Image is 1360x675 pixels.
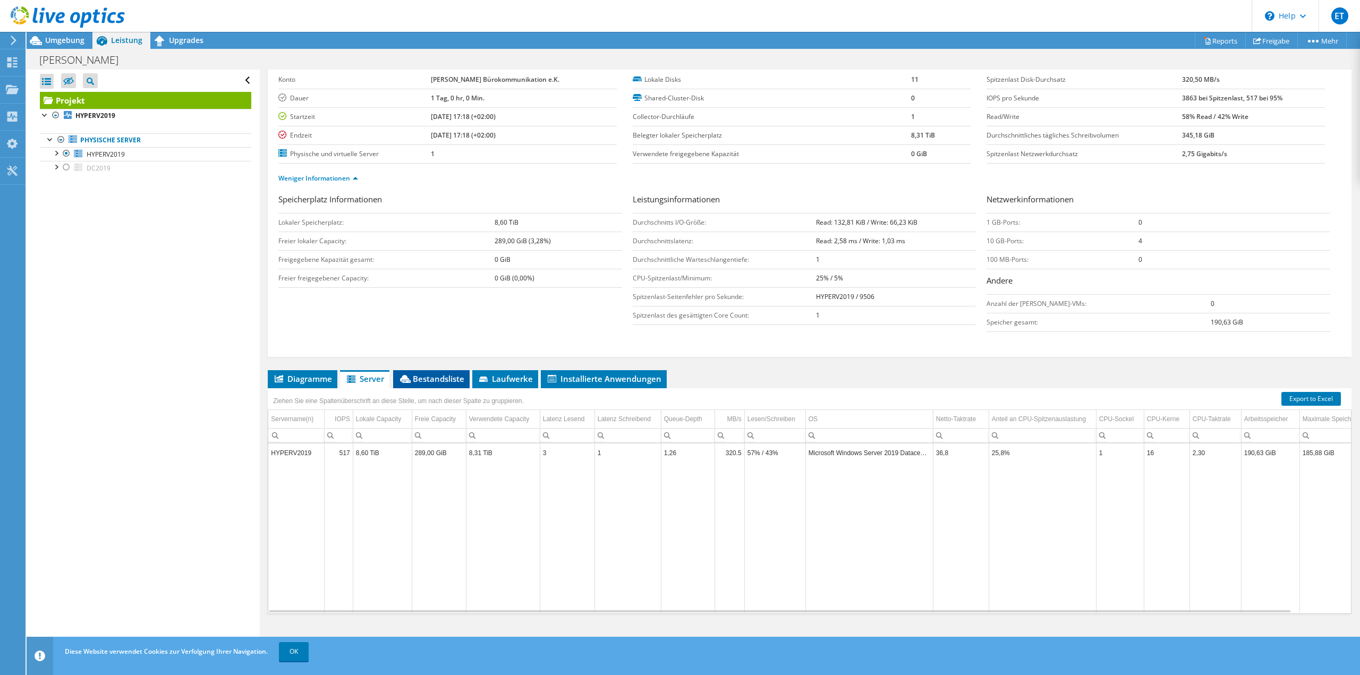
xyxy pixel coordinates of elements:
[987,149,1182,159] label: Spitzenlast Netzwerkdurchsatz
[987,193,1330,208] h3: Netzwerkinformationen
[987,130,1182,141] label: Durchschnittliches tägliches Schreibvolumen
[633,93,911,104] label: Shared-Cluster-Disk
[169,35,203,45] span: Upgrades
[431,93,484,102] b: 1 Tag, 0 hr, 0 Min.
[268,410,324,429] td: Servername(n) Column
[987,213,1138,232] td: 1 GB-Ports:
[268,443,324,462] td: Column Servername(n), Value HYPERV2019
[278,93,431,104] label: Dauer
[1331,7,1348,24] span: ET
[353,410,412,429] td: Lokale Capacity Column
[633,193,976,208] h3: Leistungsinformationen
[540,428,594,442] td: Column Latenz Lesend, Filter cell
[744,428,805,442] td: Column Lesen/Schreiben, Filter cell
[1099,413,1134,425] div: CPU-Sockel
[1182,149,1227,158] b: 2,75 Gigabits/s
[594,410,661,429] td: Latenz Schreibend Column
[633,306,816,324] td: Spitzenlast des gesättigten Core Count:
[933,428,989,442] td: Column Netto-Taktrate, Filter cell
[324,443,353,462] td: Column IOPS, Value 517
[1244,413,1288,425] div: Arbeitsspeicher
[661,443,715,462] td: Column Queue-Depth, Value 1,26
[273,373,332,384] span: Diagramme
[335,413,350,425] div: IOPS
[661,428,715,442] td: Column Queue-Depth, Filter cell
[431,149,435,158] b: 1
[936,413,976,425] div: Netto-Taktrate
[87,150,125,159] span: HYPERV2019
[816,292,874,301] b: HYPERV2019 / 9506
[353,428,412,442] td: Column Lokale Capacity, Filter cell
[987,93,1182,104] label: IOPS pro Sekunde
[415,413,456,425] div: Freie Capacity
[431,112,496,121] b: [DATE] 17:18 (+02:00)
[278,213,495,232] td: Lokaler Speicherplatz:
[40,109,251,123] a: HYPERV2019
[40,133,251,147] a: Physische Server
[87,164,110,173] span: DC2019
[989,428,1096,442] td: Column Anteil an CPU-Spitzenauslastung, Filter cell
[1241,443,1299,462] td: Column Arbeitsspeicher, Value 190,63 GiB
[495,218,518,227] b: 8,60 TiB
[633,130,911,141] label: Belegter lokaler Speicherplatz
[35,54,135,66] h1: [PERSON_NAME]
[1182,112,1248,121] b: 58% Read / 42% Write
[933,410,989,429] td: Netto-Taktrate Column
[412,410,466,429] td: Freie Capacity Column
[1245,32,1298,49] a: Freigabe
[1138,255,1142,264] b: 0
[75,111,115,120] b: HYPERV2019
[478,373,533,384] span: Laufwerke
[816,274,843,283] b: 25% / 5%
[809,413,818,425] div: OS
[816,236,905,245] b: Read: 2,58 ms / Write: 1,03 ms
[727,413,741,425] div: MB/s
[633,232,816,250] td: Durchschnittslatenz:
[495,236,551,245] b: 289,00 GiB (3,28%)
[278,193,622,208] h3: Speicherplatz Informationen
[278,232,495,250] td: Freier lokaler Capacity:
[345,373,384,384] span: Server
[633,250,816,269] td: Durchschnittliche Warteschlangentiefe:
[744,443,805,462] td: Column Lesen/Schreiben, Value 57% / 43%
[911,149,927,158] b: 0 GiB
[633,149,911,159] label: Verwendete freigegebene Kapazität
[271,413,313,425] div: Servername(n)
[1182,131,1214,140] b: 345,18 GiB
[1195,32,1246,49] a: Reports
[1281,392,1341,406] a: Export to Excel
[715,443,744,462] td: Column MB/s, Value 320.5
[987,294,1211,313] td: Anzahl der [PERSON_NAME]-VMs:
[987,275,1330,289] h3: Andere
[543,413,585,425] div: Latenz Lesend
[1144,410,1189,429] td: CPU-Kerne Column
[540,410,594,429] td: Latenz Lesend Column
[1241,410,1299,429] td: Arbeitsspeicher Column
[45,35,84,45] span: Umgebung
[1211,299,1214,308] b: 0
[1144,428,1189,442] td: Column CPU-Kerne, Filter cell
[356,413,401,425] div: Lokale Capacity
[633,213,816,232] td: Durchschnitts I/O-Größe:
[816,311,820,320] b: 1
[987,112,1182,122] label: Read/Write
[744,410,805,429] td: Lesen/Schreiben Column
[1138,236,1142,245] b: 4
[1189,443,1241,462] td: Column CPU-Taktrate, Value 2,30
[324,410,353,429] td: IOPS Column
[911,75,919,84] b: 11
[268,388,1351,614] div: Data grid
[65,647,268,656] span: Diese Website verwendet Cookies zur Verfolgung Ihrer Navigation.
[1189,410,1241,429] td: CPU-Taktrate Column
[1297,32,1347,49] a: Mehr
[111,35,142,45] span: Leistung
[987,250,1138,269] td: 100 MB-Ports:
[598,413,651,425] div: Latenz Schreibend
[466,428,540,442] td: Column Verwendete Capacity, Filter cell
[1241,428,1299,442] td: Column Arbeitsspeicher, Filter cell
[715,410,744,429] td: MB/s Column
[805,443,933,462] td: Column OS, Value Microsoft Windows Server 2019 Datacenter
[1182,75,1220,84] b: 320,50 MB/s
[816,218,917,227] b: Read: 132,81 KiB / Write: 66,23 KiB
[1147,413,1179,425] div: CPU-Kerne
